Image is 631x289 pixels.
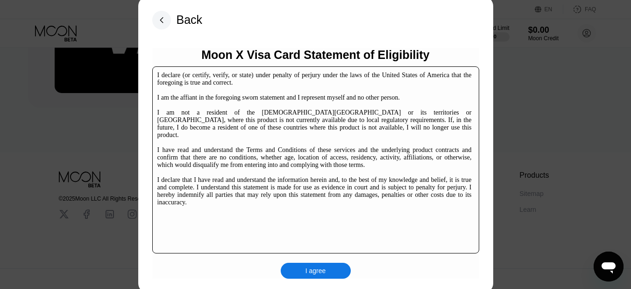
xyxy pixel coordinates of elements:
div: I declare (or certify, verify, or state) under penalty of perjury under the laws of the United St... [157,72,472,206]
div: Moon X Visa Card Statement of Eligibility [201,48,430,62]
iframe: Pulsante per aprire la finestra di messaggistica [594,252,624,282]
div: Back [152,11,203,29]
div: I agree [305,267,326,275]
div: Back [177,13,203,27]
div: I agree [281,263,351,279]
